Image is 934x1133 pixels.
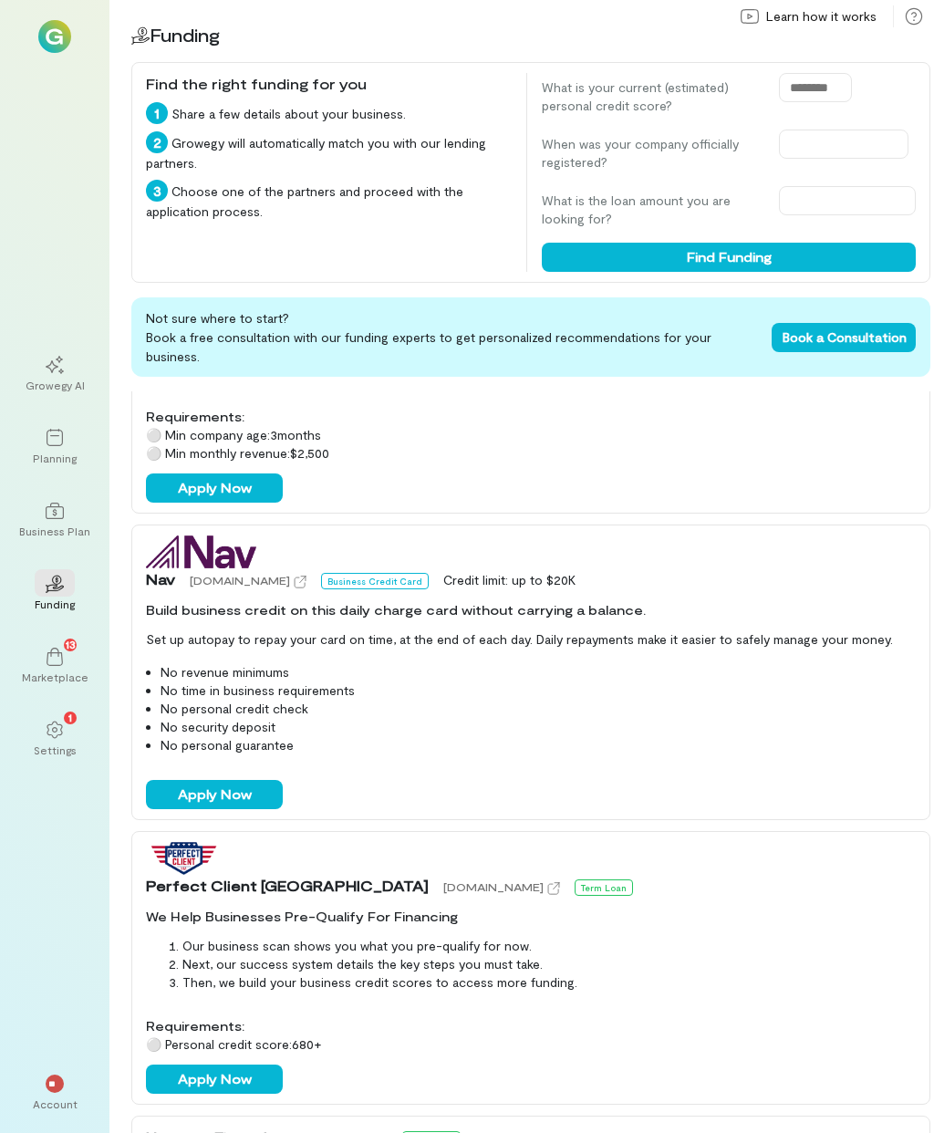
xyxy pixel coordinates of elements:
[146,445,161,461] span: ⚪
[34,743,77,757] div: Settings
[22,633,88,699] a: Marketplace
[190,574,290,587] span: [DOMAIN_NAME]
[542,78,761,115] label: What is your current (estimated) personal credit score?
[146,102,512,124] div: Share a few details about your business.
[146,568,175,590] span: Nav
[575,879,633,896] div: Term Loan
[146,630,916,649] p: Set up autopay to repay your card on time, at the end of each day. Daily repayments make it easie...
[146,180,168,202] div: 3
[146,131,168,153] div: 2
[321,573,429,589] div: Business Credit Card
[66,636,76,652] span: 13
[161,718,916,736] li: No security deposit
[161,700,916,718] li: No personal credit check
[772,323,916,352] button: Book a Consultation
[443,880,544,893] span: [DOMAIN_NAME]
[182,973,916,992] li: Then, we build your business credit scores to access more funding.
[146,1017,916,1035] div: Requirements:
[146,408,916,426] div: Requirements:
[146,426,916,444] div: Min company age: 3 months
[68,709,72,725] span: 1
[33,1097,78,1111] div: Account
[146,842,222,875] img: Perfect Client USA
[146,180,512,221] div: Choose one of the partners and proceed with the application process.
[146,427,161,442] span: ⚪
[146,444,916,463] div: Min monthly revenue: $2,500
[146,473,283,503] button: Apply Now
[146,601,916,619] div: Build business credit on this daily charge card without carrying a balance.
[542,135,761,172] label: When was your company officially registered?
[19,524,90,538] div: Business Plan
[22,560,88,626] a: Funding
[161,663,916,681] li: No revenue minimums
[146,1036,161,1052] span: ⚪
[35,597,75,611] div: Funding
[766,7,877,26] span: Learn how it works
[146,875,429,897] span: Perfect Client [GEOGRAPHIC_DATA]
[161,736,916,754] li: No personal guarantee
[33,451,77,465] div: Planning
[22,706,88,772] a: Settings
[22,487,88,553] a: Business Plan
[146,131,512,172] div: Growegy will automatically match you with our lending partners.
[146,780,283,809] button: Apply Now
[150,24,220,46] span: Funding
[146,1065,283,1094] button: Apply Now
[783,329,907,345] span: Book a Consultation
[542,192,761,228] label: What is the loan amount you are looking for?
[190,571,306,589] a: [DOMAIN_NAME]
[26,378,85,392] div: Growegy AI
[161,681,916,700] li: No time in business requirements
[146,1035,916,1054] div: Personal credit score: 680 +
[146,73,512,95] div: Find the right funding for you
[146,535,256,568] img: Nav
[22,341,88,407] a: Growegy AI
[22,414,88,480] a: Planning
[443,571,576,589] div: Credit limit: up to $20K
[22,670,88,684] div: Marketplace
[182,955,916,973] li: Next, our success system details the key steps you must take.
[443,878,560,896] a: [DOMAIN_NAME]
[146,908,916,926] div: We Help Businesses Pre-Qualify For Financing
[131,297,930,377] div: Not sure where to start? Book a free consultation with our funding experts to get personalized re...
[542,243,916,272] button: Find Funding
[182,937,916,955] li: Our business scan shows you what you pre-qualify for now.
[146,102,168,124] div: 1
